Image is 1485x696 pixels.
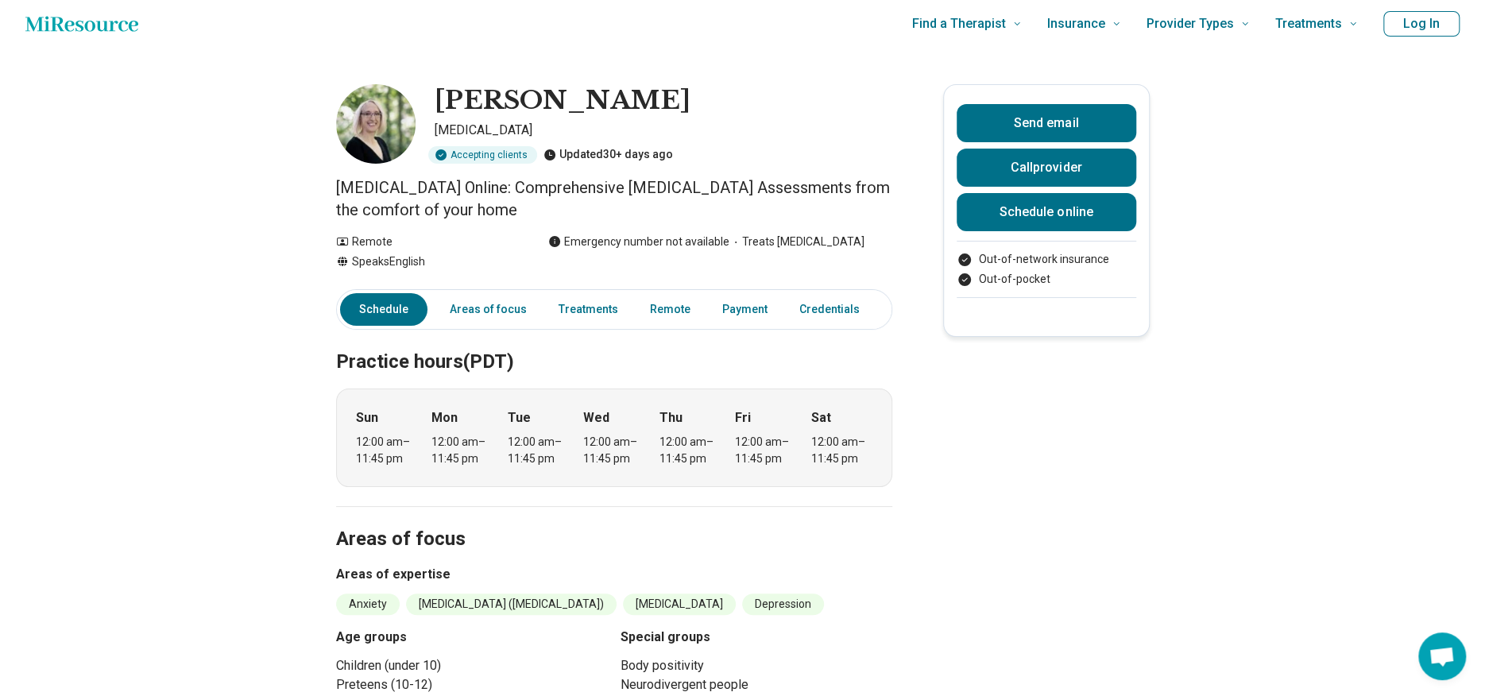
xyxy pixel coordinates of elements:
a: Payment [713,293,777,326]
div: 12:00 am – 11:45 pm [735,434,796,467]
li: Anxiety [336,594,400,615]
a: Credentials [790,293,869,326]
li: Out-of-pocket [957,271,1136,288]
div: 12:00 am – 11:45 pm [583,434,644,467]
ul: Payment options [957,251,1136,288]
h1: [PERSON_NAME] [435,84,690,118]
h3: Areas of expertise [336,565,892,584]
li: Out-of-network insurance [957,251,1136,268]
div: 12:00 am – 11:45 pm [356,434,417,467]
span: Treatments [1275,13,1342,35]
strong: Wed [583,408,609,427]
div: 12:00 am – 11:45 pm [508,434,569,467]
span: Treats [MEDICAL_DATA] [729,234,864,250]
h2: Practice hours (PDT) [336,311,892,376]
a: Home page [25,8,138,40]
span: Insurance [1047,13,1105,35]
span: Find a Therapist [912,13,1006,35]
li: [MEDICAL_DATA] [623,594,736,615]
li: [MEDICAL_DATA] ([MEDICAL_DATA]) [406,594,617,615]
div: 12:00 am – 11:45 pm [659,434,721,467]
strong: Sat [811,408,831,427]
div: Accepting clients [428,146,537,164]
li: Neurodivergent people [621,675,892,694]
h3: Age groups [336,628,608,647]
a: Remote [640,293,700,326]
div: Remote [336,234,516,250]
a: Other [882,293,939,326]
div: 12:00 am – 11:45 pm [811,434,872,467]
span: Provider Types [1147,13,1234,35]
div: When does the program meet? [336,389,892,487]
a: Areas of focus [440,293,536,326]
a: Treatments [549,293,628,326]
li: Preteens (10-12) [336,675,608,694]
button: Send email [957,104,1136,142]
strong: Thu [659,408,683,427]
strong: Tue [508,408,531,427]
button: Callprovider [957,149,1136,187]
strong: Mon [431,408,458,427]
a: Schedule [340,293,427,326]
li: Body positivity [621,656,892,675]
a: Open chat [1418,632,1466,680]
strong: Sun [356,408,378,427]
div: Speaks English [336,253,516,270]
li: Depression [742,594,824,615]
a: Schedule online [957,193,1136,231]
p: [MEDICAL_DATA] [435,121,892,140]
div: Updated 30+ days ago [543,146,673,164]
li: Children (under 10) [336,656,608,675]
img: Jo Shaw, Psychologist [336,84,416,164]
h3: Special groups [621,628,892,647]
h2: Areas of focus [336,488,892,553]
button: Log In [1383,11,1460,37]
strong: Fri [735,408,751,427]
div: Emergency number not available [548,234,729,250]
div: 12:00 am – 11:45 pm [431,434,493,467]
p: [MEDICAL_DATA] Online: Comprehensive [MEDICAL_DATA] Assessments from the comfort of your home [336,176,892,221]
